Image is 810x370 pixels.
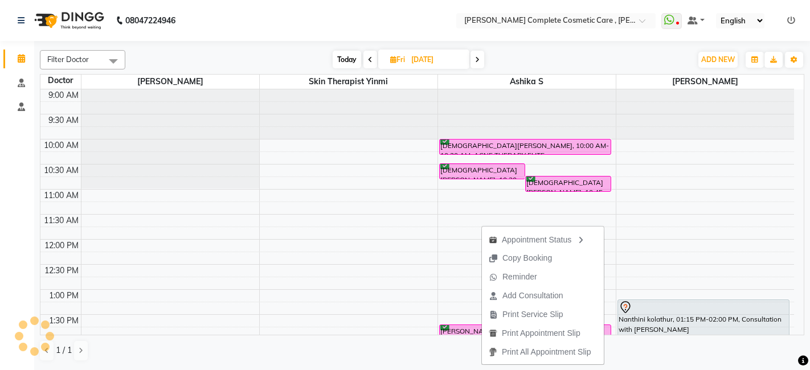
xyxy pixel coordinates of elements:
div: 12:00 PM [42,240,81,252]
div: 10:30 AM [42,165,81,176]
span: Fri [387,55,408,64]
div: Nanthini kolathur, 01:15 PM-02:00 PM, Consultation with [PERSON_NAME] [618,300,789,336]
div: 9:00 AM [46,89,81,101]
span: Reminder [502,271,537,283]
div: 10:00 AM [42,139,81,151]
span: Filter Doctor [47,55,89,64]
input: 2025-09-05 [408,51,465,68]
div: 12:30 PM [42,265,81,277]
img: printapt.png [489,329,497,338]
span: Print Appointment Slip [502,327,580,339]
img: logo [29,5,107,36]
img: apt_status.png [489,236,497,244]
span: Add Consultation [502,290,563,302]
div: 11:00 AM [42,190,81,202]
span: 1 / 1 [56,344,72,356]
img: printall.png [489,348,497,356]
span: Print All Appointment Slip [502,346,591,358]
div: [DEMOGRAPHIC_DATA][PERSON_NAME], 10:30 AM-10:50 AM, ACNE THERAPY ELITE [440,164,525,179]
div: [PERSON_NAME], 01:45 PM-02:15 PM, scalp detox gold [440,325,611,348]
span: Copy Booking [502,252,552,264]
span: Print Service Slip [502,309,563,320]
div: Appointment Status [482,229,604,249]
div: [DEMOGRAPHIC_DATA][PERSON_NAME], 10:45 AM-11:05 AM, DERMA PLANNING BASIC [526,176,611,191]
span: [PERSON_NAME] [81,75,259,89]
b: 08047224946 [125,5,175,36]
div: 1:00 PM [47,290,81,302]
span: Today [333,51,361,68]
div: 9:30 AM [46,114,81,126]
div: 11:30 AM [42,215,81,227]
div: 1:30 PM [47,315,81,327]
span: ashika s [438,75,616,89]
span: [PERSON_NAME] [616,75,795,89]
span: skin therapist yinmi [260,75,437,89]
span: ADD NEW [701,55,735,64]
div: [DEMOGRAPHIC_DATA][PERSON_NAME], 10:00 AM-10:20 AM, ACNE THERAPY ELITE [440,139,611,154]
div: Doctor [40,75,81,87]
button: ADD NEW [698,52,738,68]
